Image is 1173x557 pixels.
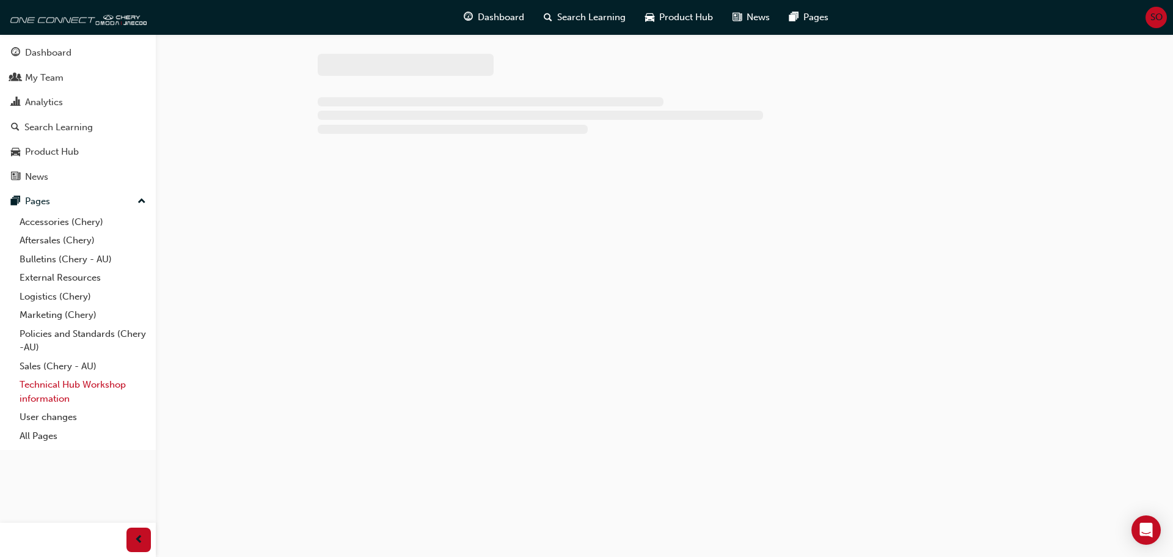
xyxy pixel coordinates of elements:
[645,10,654,25] span: car-icon
[454,5,534,30] a: guage-iconDashboard
[789,10,798,25] span: pages-icon
[15,268,151,287] a: External Resources
[5,91,151,114] a: Analytics
[5,166,151,188] a: News
[544,10,552,25] span: search-icon
[1146,7,1167,28] button: SO
[11,97,20,108] span: chart-icon
[5,190,151,213] button: Pages
[635,5,723,30] a: car-iconProduct Hub
[803,10,828,24] span: Pages
[137,194,146,210] span: up-icon
[25,170,48,184] div: News
[11,196,20,207] span: pages-icon
[659,10,713,24] span: Product Hub
[15,357,151,376] a: Sales (Chery - AU)
[15,306,151,325] a: Marketing (Chery)
[25,71,64,85] div: My Team
[15,427,151,446] a: All Pages
[733,10,742,25] span: news-icon
[11,122,20,133] span: search-icon
[25,145,79,159] div: Product Hub
[15,213,151,232] a: Accessories (Chery)
[15,231,151,250] a: Aftersales (Chery)
[134,533,144,548] span: prev-icon
[15,408,151,427] a: User changes
[25,46,71,60] div: Dashboard
[780,5,838,30] a: pages-iconPages
[6,5,147,29] img: oneconnect
[5,39,151,190] button: DashboardMy TeamAnalyticsSearch LearningProduct HubNews
[15,375,151,408] a: Technical Hub Workshop information
[5,141,151,163] a: Product Hub
[478,10,524,24] span: Dashboard
[24,120,93,135] div: Search Learning
[1131,515,1161,545] div: Open Intercom Messenger
[11,172,20,183] span: news-icon
[5,116,151,139] a: Search Learning
[11,73,20,84] span: people-icon
[747,10,770,24] span: News
[5,42,151,64] a: Dashboard
[11,147,20,158] span: car-icon
[534,5,635,30] a: search-iconSearch Learning
[723,5,780,30] a: news-iconNews
[464,10,473,25] span: guage-icon
[15,250,151,269] a: Bulletins (Chery - AU)
[1150,10,1163,24] span: SO
[15,287,151,306] a: Logistics (Chery)
[11,48,20,59] span: guage-icon
[25,95,63,109] div: Analytics
[15,325,151,357] a: Policies and Standards (Chery -AU)
[557,10,626,24] span: Search Learning
[25,194,50,208] div: Pages
[5,67,151,89] a: My Team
